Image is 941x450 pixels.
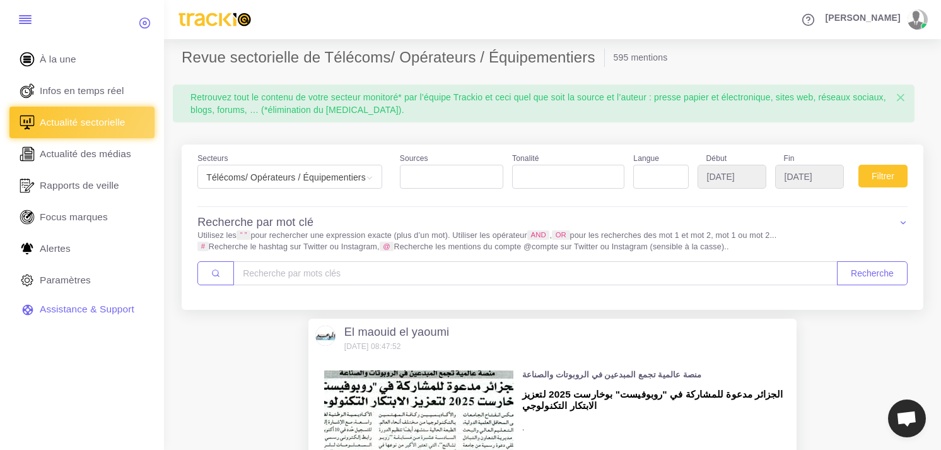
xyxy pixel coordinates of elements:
[9,264,155,296] a: Paramètres
[18,176,37,195] img: rapport_1.svg
[9,44,155,75] a: À la une
[40,115,126,129] span: Actualité sectorielle
[698,165,766,189] input: YYYY-MM-DD
[888,400,926,437] a: Ouvrir le chat
[9,201,155,233] a: Focus marques
[18,81,37,100] img: revue-live.svg
[40,302,134,316] span: Assistance & Support
[40,52,76,66] span: À la une
[9,107,155,138] a: Actualité sectorielle
[197,153,228,165] label: Secteurs
[908,9,924,30] img: avatar
[40,210,108,224] span: Focus marques
[887,85,915,111] button: Close
[522,389,790,412] h5: الجزائر مدعوة للمشاركة في "روبوفيست" بوخارست 2025 لتعزيز الابتكار التكنولوجي
[40,179,119,192] span: Rapports de veille
[858,165,908,187] button: Filtrer
[197,216,313,230] h4: Recherche par mot clé
[40,147,131,161] span: Actualité des médias
[173,7,257,32] img: trackio.svg
[400,153,428,165] label: Sources
[837,261,908,285] button: Recherche
[233,261,838,285] input: Amount
[775,165,844,189] input: YYYY-MM-DD
[9,75,155,107] a: Infos en temps réel
[9,233,155,264] a: Alertes
[344,342,401,351] small: [DATE] 08:47:52
[40,84,124,98] span: Infos en temps réel
[315,326,336,346] img: Avatar
[896,88,906,107] span: ×
[775,153,844,165] label: Fin
[614,51,668,64] li: 595 mentions
[522,370,790,380] h6: منصة عالمية تجمع المبدعين في الروبوتات والصناعة
[197,165,382,189] span: Télécoms/ Opérateurs / Équipementiers
[18,113,37,132] img: revue-sectorielle.svg
[18,271,37,290] img: parametre.svg
[9,138,155,170] a: Actualité des médias
[819,9,932,30] a: [PERSON_NAME] avatar
[40,242,71,256] span: Alertes
[197,230,908,252] p: Utilisez les pour rechercher une expression exacte (plus d’un mot). Utiliser les opérateur , pour...
[633,153,659,165] label: Langue
[40,273,91,287] span: Paramètres
[380,242,394,251] code: @
[527,230,550,240] code: AND
[182,49,605,67] h2: Revue sectorielle de Télécoms/ Opérateurs / Équipementiers
[9,170,155,201] a: Rapports de veille
[201,169,378,186] span: Télécoms/ Opérateurs / Équipementiers
[698,153,766,165] label: Début
[18,50,37,69] img: home.svg
[18,145,37,163] img: revue-editorielle.svg
[344,326,449,340] h5: El maouid el yaoumi
[552,230,570,240] code: OR
[197,242,209,251] code: #
[826,13,901,22] span: [PERSON_NAME]
[18,239,37,258] img: Alerte.svg
[182,85,906,122] div: Retrouvez tout le contenu de votre secteur monitoré* par l’équipe Trackio et ceci quel que soit l...
[512,153,539,165] label: Tonalité
[18,208,37,227] img: focus-marques.svg
[237,230,250,240] code: “ ”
